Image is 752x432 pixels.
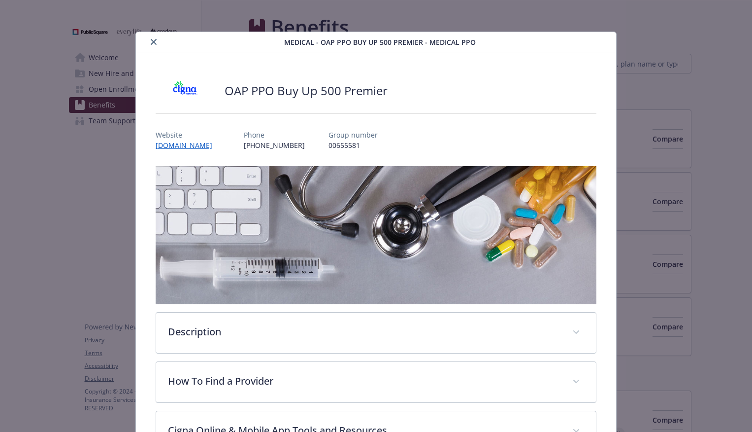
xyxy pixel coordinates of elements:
[168,374,560,389] p: How To Find a Provider
[156,130,220,140] p: Website
[156,141,220,150] a: [DOMAIN_NAME]
[244,140,305,150] p: [PHONE_NUMBER]
[156,76,215,106] img: CIGNA
[156,166,596,304] img: banner
[225,82,388,99] h2: OAP PPO Buy Up 500 Premier
[284,37,476,47] span: Medical - OAP PPO Buy Up 500 Premier - Medical PPO
[328,130,378,140] p: Group number
[328,140,378,150] p: 00655581
[156,362,596,402] div: How To Find a Provider
[168,324,560,339] p: Description
[156,313,596,353] div: Description
[148,36,160,48] button: close
[244,130,305,140] p: Phone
